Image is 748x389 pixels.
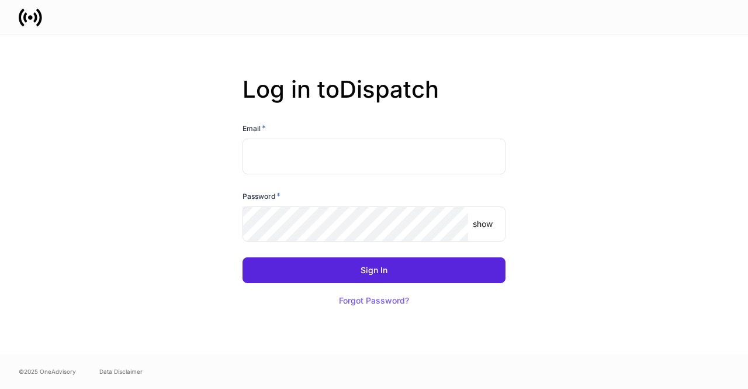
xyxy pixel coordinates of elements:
h6: Email [243,122,266,134]
a: Data Disclaimer [99,367,143,376]
button: Forgot Password? [324,288,424,314]
div: Sign In [361,266,387,274]
p: show [473,218,493,230]
span: © 2025 OneAdvisory [19,367,76,376]
div: Forgot Password? [339,297,409,305]
h2: Log in to Dispatch [243,75,505,122]
h6: Password [243,190,280,202]
button: Sign In [243,257,505,283]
